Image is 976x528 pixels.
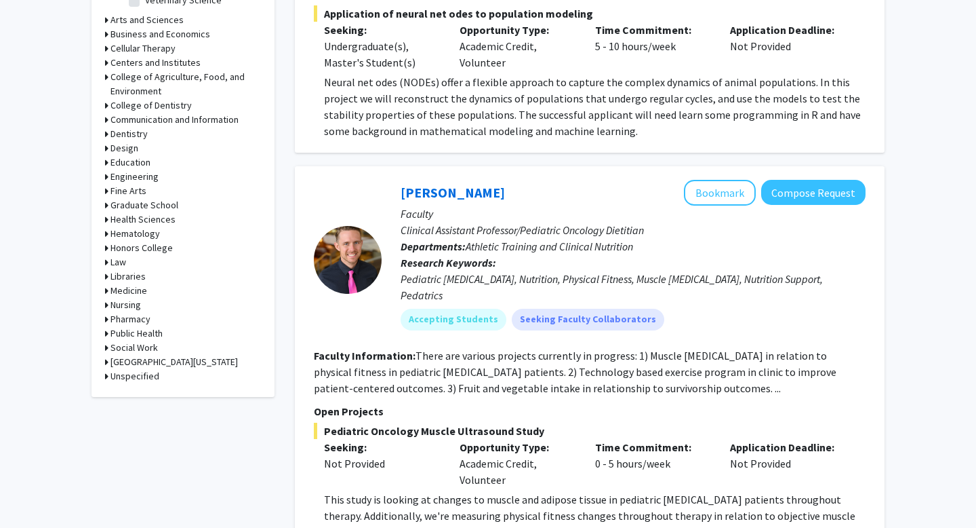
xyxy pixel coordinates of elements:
[110,13,184,27] h3: Arts and Sciences
[684,180,756,206] button: Add Corey Hawes to Bookmarks
[401,256,496,269] b: Research Keywords:
[110,227,160,241] h3: Hematology
[401,240,466,253] b: Departments:
[110,241,173,255] h3: Honors College
[110,284,147,298] h3: Medicine
[730,439,845,455] p: Application Deadline:
[314,349,836,395] fg-read-more: There are various projects currently in progress: 1) Muscle [MEDICAL_DATA] in relation to physica...
[110,355,238,369] h3: [GEOGRAPHIC_DATA][US_STATE]
[110,312,150,326] h3: Pharmacy
[110,255,126,269] h3: Law
[730,22,845,38] p: Application Deadline:
[720,22,855,71] div: Not Provided
[761,180,866,205] button: Compose Request to Corey Hawes
[460,439,575,455] p: Opportunity Type:
[585,22,720,71] div: 5 - 10 hours/week
[401,184,505,201] a: [PERSON_NAME]
[110,27,210,41] h3: Business and Economics
[449,22,585,71] div: Academic Credit, Volunteer
[401,206,866,222] p: Faculty
[324,455,439,472] div: Not Provided
[110,326,163,341] h3: Public Health
[401,222,866,238] p: Clinical Assistant Professor/Pediatric Oncology Dietitian
[110,184,146,198] h3: Fine Arts
[110,141,138,155] h3: Design
[110,341,158,355] h3: Social Work
[460,22,575,38] p: Opportunity Type:
[110,298,141,312] h3: Nursing
[512,309,664,331] mat-chip: Seeking Faculty Collaborators
[110,98,192,113] h3: College of Dentistry
[449,439,585,488] div: Academic Credit, Volunteer
[324,439,439,455] p: Seeking:
[110,269,146,284] h3: Libraries
[110,369,159,383] h3: Unspecified
[110,56,201,70] h3: Centers and Institutes
[595,439,710,455] p: Time Commitment:
[314,349,415,362] b: Faculty Information:
[401,271,866,303] div: Pediatric [MEDICAL_DATA], Nutrition, Physical Fitness, Muscle [MEDICAL_DATA], Nutrition Support, ...
[110,212,176,227] h3: Health Sciences
[314,423,866,439] span: Pediatric Oncology Muscle Ultrasound Study
[466,240,633,253] span: Athletic Training and Clinical Nutrition
[720,439,855,488] div: Not Provided
[110,70,261,98] h3: College of Agriculture, Food, and Environment
[595,22,710,38] p: Time Commitment:
[110,170,159,184] h3: Engineering
[585,439,720,488] div: 0 - 5 hours/week
[324,74,866,139] p: Neural net odes (NODEs) offer a flexible approach to capture the complex dynamics of animal popul...
[110,113,239,127] h3: Communication and Information
[324,22,439,38] p: Seeking:
[10,467,58,518] iframe: Chat
[314,403,866,419] p: Open Projects
[401,309,506,331] mat-chip: Accepting Students
[110,41,176,56] h3: Cellular Therapy
[324,38,439,71] div: Undergraduate(s), Master's Student(s)
[110,127,148,141] h3: Dentistry
[314,5,866,22] span: Application of neural net odes to population modeling
[110,155,150,170] h3: Education
[110,198,178,212] h3: Graduate School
